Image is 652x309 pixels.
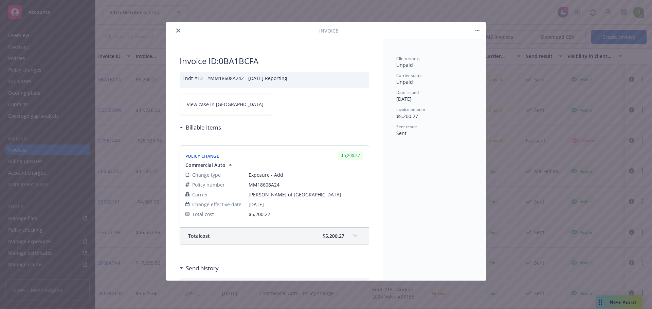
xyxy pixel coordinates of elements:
[180,56,369,66] h2: Invoice ID: 0BA1BCFA
[180,123,221,132] div: Billable items
[396,96,412,102] span: [DATE]
[180,72,369,88] div: Endt #13 - #MM18608A242 - [DATE] Reporting
[338,151,363,160] div: $5,200.27
[180,228,369,245] div: Totalcost$5,200.27
[192,211,214,218] span: Total cost
[185,153,219,159] span: Policy Change
[192,191,208,198] span: Carrier
[186,264,219,273] h3: Send history
[249,181,363,188] span: MM18608A24
[396,130,406,136] span: Sent
[249,211,270,217] span: $5,200.27
[174,26,182,35] button: close
[396,79,413,85] span: Unpaid
[180,264,219,273] div: Send history
[249,201,363,208] span: [DATE]
[396,90,419,95] span: Date issued
[323,232,344,239] span: $5,200.27
[185,161,225,169] span: Commercial Auto
[192,171,221,178] span: Change type
[188,232,210,239] span: Total cost
[396,124,417,130] span: Sent result
[192,181,225,188] span: Policy number
[185,161,234,169] button: Commercial Auto
[396,113,418,119] span: $5,200.27
[319,27,338,34] span: Invoice
[187,101,264,108] span: View case in [GEOGRAPHIC_DATA]
[249,191,363,198] span: [PERSON_NAME] of [GEOGRAPHIC_DATA]
[396,56,420,61] span: Client status
[396,107,425,112] span: Invoice amount
[186,123,221,132] h3: Billable items
[396,62,413,68] span: Unpaid
[192,201,241,208] span: Change effective date
[180,94,272,115] a: View case in [GEOGRAPHIC_DATA]
[249,171,363,178] span: Exposure - Add
[396,73,422,78] span: Carrier status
